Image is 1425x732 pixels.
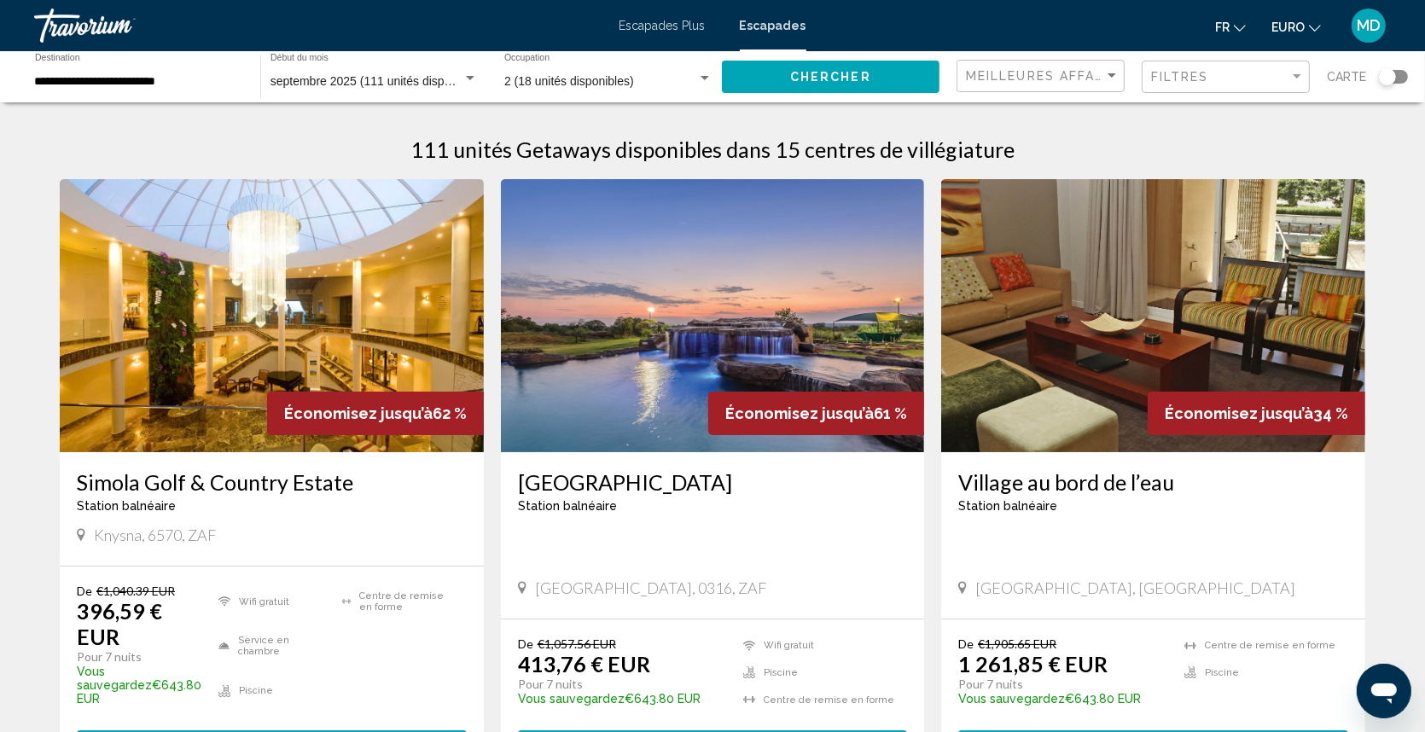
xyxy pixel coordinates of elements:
[1357,664,1411,718] iframe: Bouton de lancement de la fenêtre de messagerie
[725,404,874,422] span: Économisez jusqu’à
[966,69,1120,84] mat-select: Trier par
[518,651,650,677] font: 413,76 € EUR
[764,667,798,678] span: Piscine
[722,61,939,92] button: Chercher
[764,694,894,706] span: Centre de remise en forme
[77,598,162,649] font: 396,59 € EUR
[60,179,484,452] img: ii_ksi1.jpg
[34,9,602,43] a: Travorium
[267,392,484,435] div: 62 %
[619,19,706,32] a: Escapades Plus
[1205,667,1239,678] span: Piscine
[1327,65,1366,89] span: Carte
[77,499,176,513] span: Station balnéaire
[359,590,453,613] span: Centre de remise en forme
[1357,17,1381,34] span: MD
[764,640,814,651] span: Wifi gratuit
[1165,404,1313,422] span: Économisez jusqu’à
[958,677,1167,692] p: Pour 7 nuits
[1215,15,1246,39] button: Changer la langue
[518,636,533,651] span: De
[535,578,766,597] span: [GEOGRAPHIC_DATA], 0316, ZAF
[77,665,152,692] span: Vous sauvegardez
[94,526,216,544] span: Knysna, 6570, ZAF
[518,469,908,495] a: [GEOGRAPHIC_DATA]
[708,392,924,435] div: 61 %
[77,665,201,706] p: €643.80 EUR
[538,636,616,651] span: €1,057.56 EUR
[518,677,727,692] p: Pour 7 nuits
[958,692,1167,706] p: €643.80 EUR
[1346,8,1391,44] button: Menu utilisateur
[966,69,1127,83] span: Meilleures affaires
[77,469,467,495] a: Simola Golf & Country Estate
[501,179,925,452] img: ii_tkg1.jpg
[958,499,1057,513] span: Station balnéaire
[239,596,289,607] span: Wifi gratuit
[1205,640,1335,651] span: Centre de remise en forme
[958,636,974,651] span: De
[958,469,1348,495] a: Village au bord de l’eau
[518,692,727,706] p: €643.80 EUR
[284,404,433,422] span: Économisez jusqu’à
[941,179,1365,452] img: F554I01X.jpg
[1215,20,1230,34] span: Fr
[1148,392,1365,435] div: 34 %
[239,685,273,696] span: Piscine
[740,19,806,32] a: Escapades
[1271,20,1305,34] span: EURO
[518,499,617,513] span: Station balnéaire
[958,692,1065,706] span: Vous sauvegardez
[1151,70,1209,84] span: Filtres
[96,584,175,598] span: €1,040.39 EUR
[518,692,625,706] span: Vous sauvegardez
[1271,15,1321,39] button: Changer de devise
[958,651,1108,677] font: 1 261,85 € EUR
[978,636,1056,651] span: €1,905.65 EUR
[77,649,201,665] p: Pour 7 nuits
[975,578,1295,597] span: [GEOGRAPHIC_DATA], [GEOGRAPHIC_DATA]
[270,74,486,88] span: septembre 2025 (111 unités disponibles)
[410,137,1015,162] h1: 111 unités Getaways disponibles dans 15 centres de villégiature
[790,71,871,84] span: Chercher
[1142,60,1310,95] button: Filtre
[238,635,329,657] span: Service en chambre
[77,584,92,598] span: De
[504,74,634,88] span: 2 (18 unités disponibles)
